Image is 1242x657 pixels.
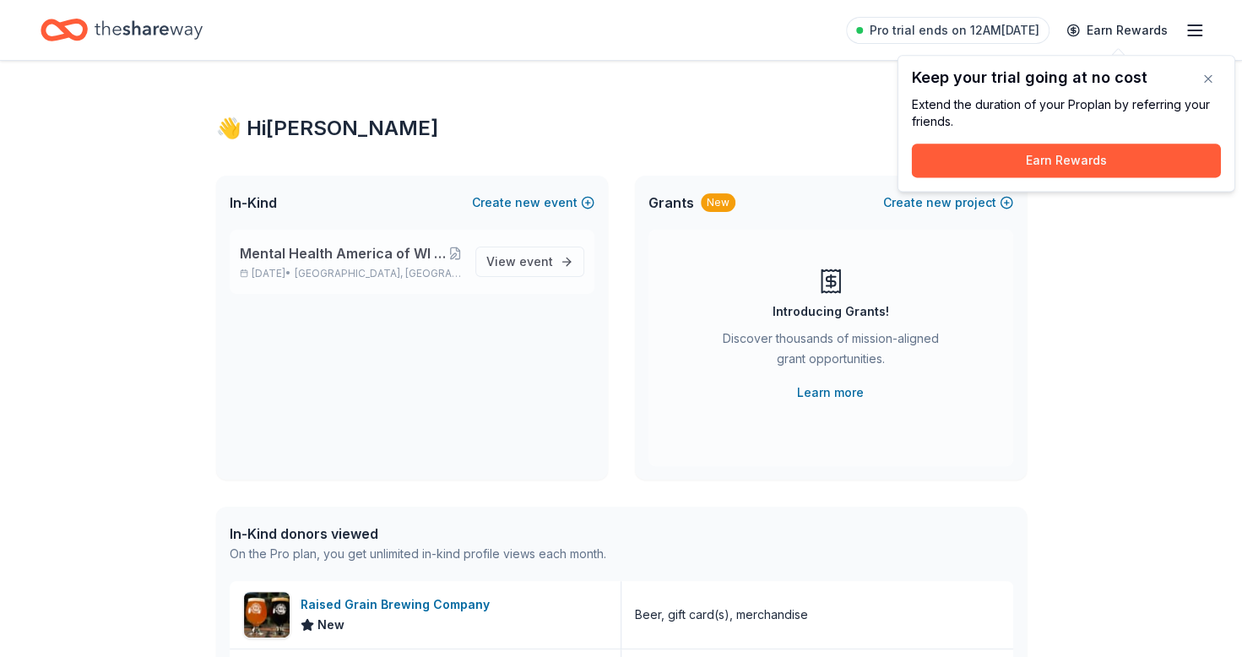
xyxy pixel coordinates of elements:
a: Pro trial ends on 12AM[DATE] [846,17,1049,44]
span: Grants [648,193,694,213]
span: Mental Health America of WI 95th Anniversary Gala, "A Night of Healing & Hope" [240,243,448,263]
div: Discover thousands of mission-aligned grant opportunities. [716,328,946,376]
a: Home [41,10,203,50]
div: Keep your trial going at no cost [912,69,1221,86]
p: [DATE] • [240,267,462,280]
span: New [317,615,344,635]
a: View event [475,247,584,277]
button: Createnewproject [883,193,1013,213]
div: Raised Grain Brewing Company [301,595,496,615]
span: View [486,252,553,272]
span: event [519,254,553,269]
span: In-Kind [230,193,277,213]
div: New [701,193,735,212]
button: Createnewevent [472,193,594,213]
div: In-Kind donors viewed [230,524,606,544]
img: Image for Raised Grain Brewing Company [244,592,290,638]
div: 👋 Hi [PERSON_NAME] [216,115,1027,142]
span: new [515,193,540,213]
div: Introducing Grants! [773,301,889,322]
div: Beer, gift card(s), merchandise [635,605,808,625]
div: Extend the duration of your Pro plan by referring your friends. [912,96,1221,130]
a: Learn more [797,383,864,403]
span: new [926,193,952,213]
span: [GEOGRAPHIC_DATA], [GEOGRAPHIC_DATA] [295,267,461,280]
div: On the Pro plan, you get unlimited in-kind profile views each month. [230,544,606,564]
span: Pro trial ends on 12AM[DATE] [870,20,1039,41]
button: Earn Rewards [912,144,1221,177]
a: Earn Rewards [1056,15,1178,46]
